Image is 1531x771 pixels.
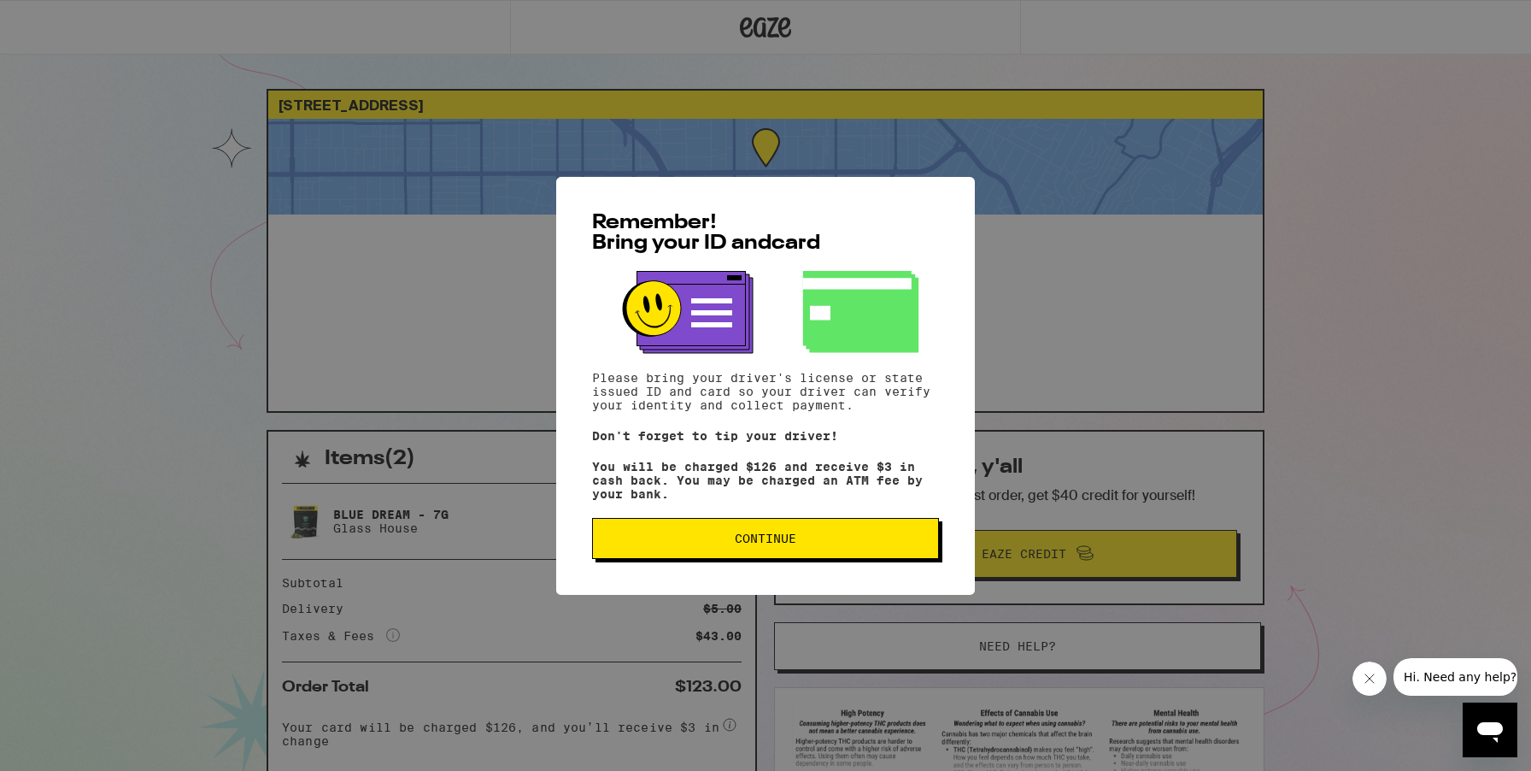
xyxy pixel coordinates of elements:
iframe: Close message [1352,662,1387,696]
button: Continue [592,518,939,559]
span: Continue [735,533,796,544]
iframe: Message from company [1393,658,1517,696]
iframe: Button to launch messaging window [1463,703,1517,757]
p: You will be charged $126 and receive $3 in cash back. You may be charged an ATM fee by your bank. [592,460,939,501]
p: Don't forget to tip your driver! [592,429,939,443]
p: Please bring your driver's license or state issued ID and card so your driver can verify your ide... [592,371,939,412]
span: Remember! Bring your ID and card [592,213,820,254]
